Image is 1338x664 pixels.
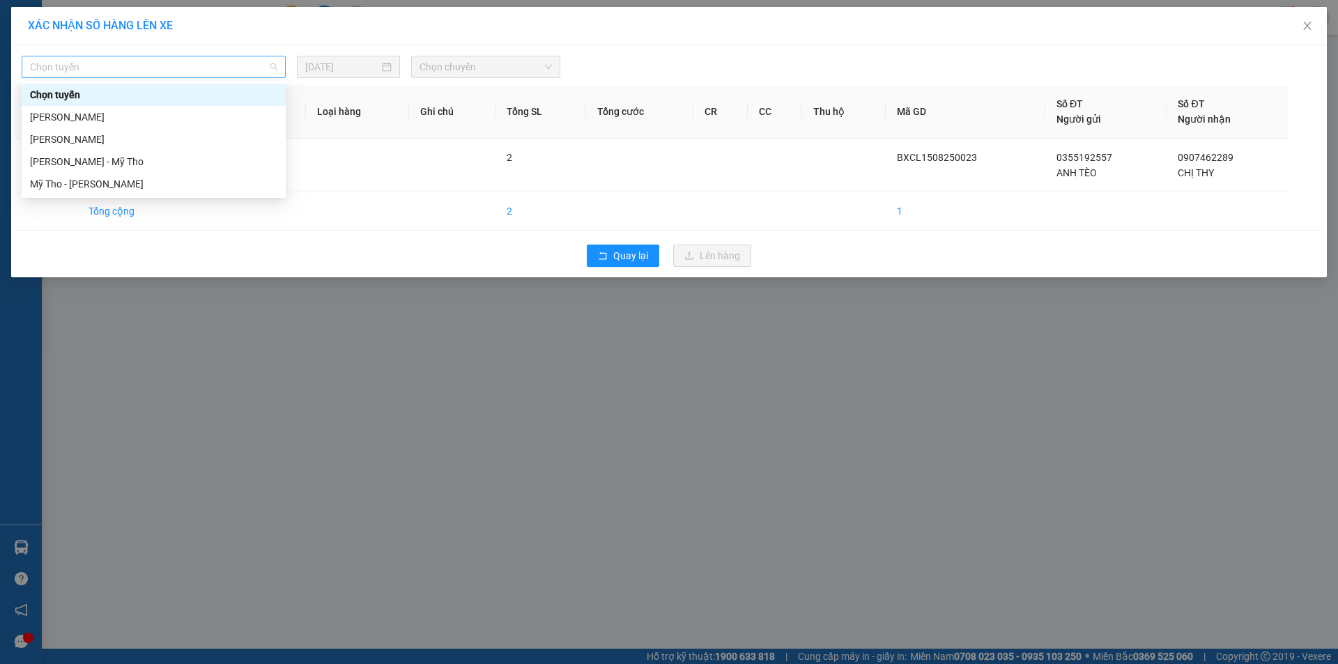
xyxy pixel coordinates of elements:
[1056,167,1097,178] span: ANH TÈO
[133,60,275,79] div: 0907462289
[77,192,184,231] td: Tổng cộng
[886,192,1045,231] td: 1
[748,85,802,139] th: CC
[133,43,275,60] div: CHỊ THY
[693,85,748,139] th: CR
[1178,152,1233,163] span: 0907462289
[802,85,886,139] th: Thu hộ
[12,13,33,28] span: Gửi:
[897,152,977,163] span: BXCL1508250023
[12,89,32,104] span: DĐ:
[12,62,123,82] div: 0355192557
[495,192,585,231] td: 2
[507,152,512,163] span: 2
[1178,167,1214,178] span: CHỊ THY
[12,12,123,45] div: BX [PERSON_NAME]
[613,248,648,263] span: Quay lại
[305,59,379,75] input: 15/08/2025
[30,176,277,192] div: Mỹ Tho - [PERSON_NAME]
[133,12,275,43] div: [GEOGRAPHIC_DATA]
[420,56,552,77] span: Chọn chuyến
[1178,114,1231,125] span: Người nhận
[1056,114,1101,125] span: Người gửi
[28,19,173,32] span: XÁC NHẬN SỐ HÀNG LÊN XE
[22,128,286,150] div: Hồ Chí Minh - Cao Lãnh
[22,84,286,106] div: Chọn tuyến
[886,85,1045,139] th: Mã GD
[495,85,585,139] th: Tổng SL
[1056,152,1112,163] span: 0355192557
[30,132,277,147] div: [PERSON_NAME]
[1288,7,1327,46] button: Close
[598,251,608,262] span: rollback
[673,245,751,267] button: uploadLên hàng
[133,12,167,26] span: Nhận:
[22,150,286,173] div: Cao Lãnh - Mỹ Tho
[22,106,286,128] div: Cao Lãnh - Hồ Chí Minh
[409,85,496,139] th: Ghi chú
[1178,98,1204,109] span: Số ĐT
[15,85,77,139] th: STT
[22,173,286,195] div: Mỹ Tho - Cao Lãnh
[15,139,77,192] td: 1
[30,56,277,77] span: Chọn tuyến
[587,245,659,267] button: rollbackQuay lại
[30,154,277,169] div: [PERSON_NAME] - Mỹ Tho
[30,87,277,102] div: Chọn tuyến
[12,45,123,62] div: ANH TÈO
[12,82,111,155] span: ỦY TÍNH DỤNG BÀ TỨ
[1056,98,1083,109] span: Số ĐT
[30,109,277,125] div: [PERSON_NAME]
[306,85,409,139] th: Loại hàng
[1302,20,1313,31] span: close
[586,85,693,139] th: Tổng cước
